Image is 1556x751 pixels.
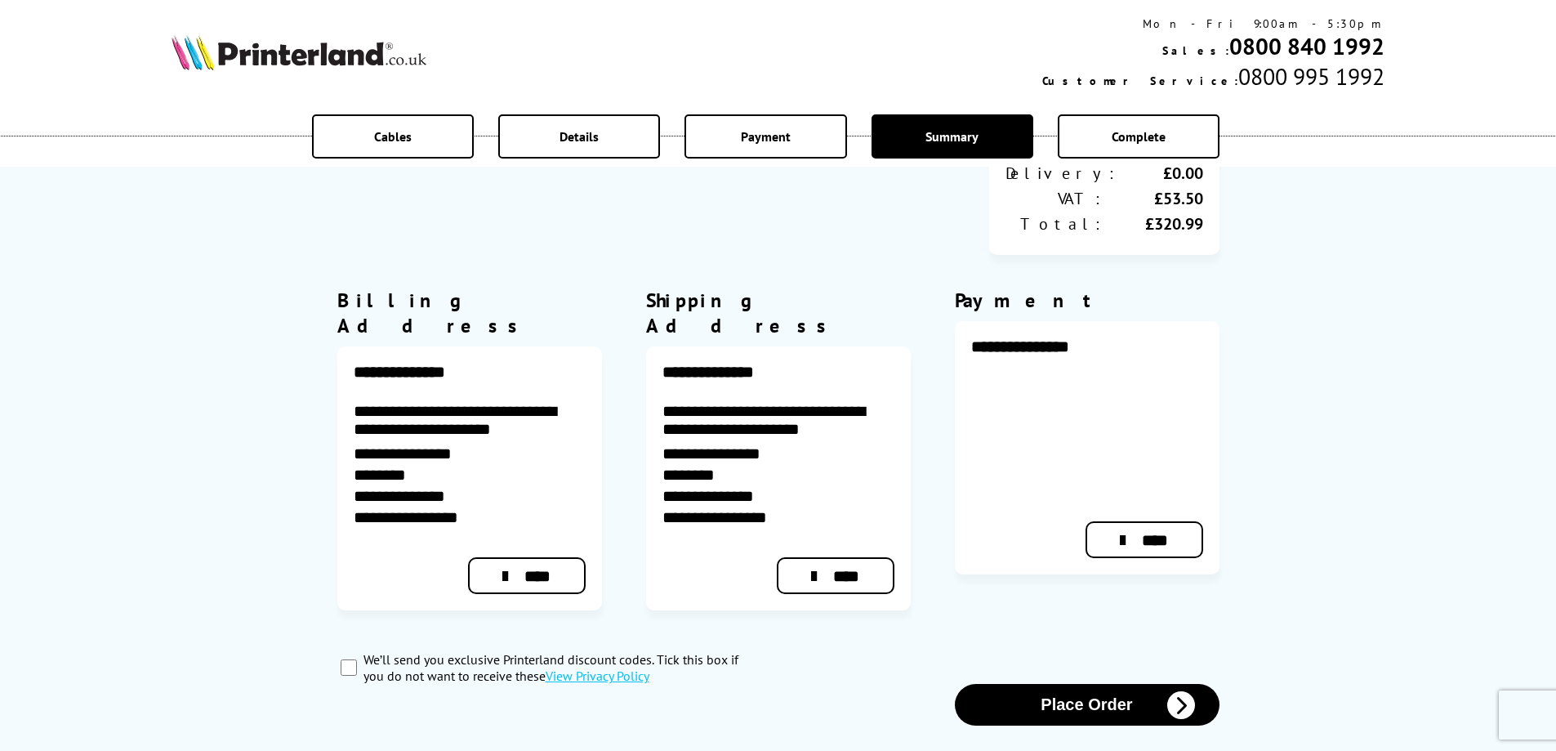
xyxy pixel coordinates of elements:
[1229,31,1384,61] a: 0800 840 1992
[1042,74,1238,88] span: Customer Service:
[1162,43,1229,58] span: Sales:
[1005,163,1118,184] div: Delivery:
[1104,213,1203,235] div: £320.99
[925,128,979,145] span: Summary
[1104,188,1203,209] div: £53.50
[1005,188,1104,209] div: VAT:
[1238,61,1384,92] span: 0800 995 1992
[1118,163,1203,184] div: £0.00
[374,128,412,145] span: Cables
[646,288,911,338] div: Shipping Address
[337,288,602,338] div: Billing Address
[955,684,1219,726] button: Place Order
[741,128,791,145] span: Payment
[172,34,426,70] img: Printerland Logo
[363,651,760,684] label: We’ll send you exclusive Printerland discount codes. Tick this box if you do not want to receive ...
[546,668,649,684] a: modal_privacy
[1042,16,1384,31] div: Mon - Fri 9:00am - 5:30pm
[1112,128,1166,145] span: Complete
[955,288,1219,313] div: Payment
[1005,213,1104,235] div: Total:
[560,128,599,145] span: Details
